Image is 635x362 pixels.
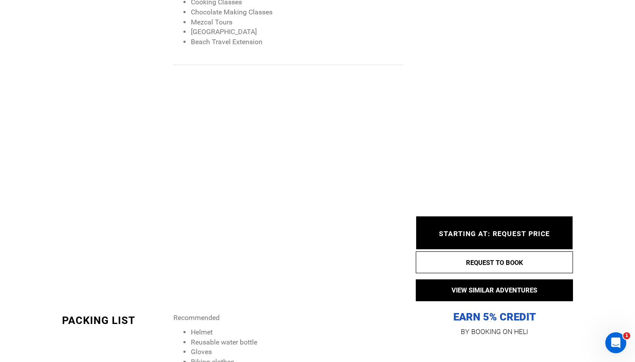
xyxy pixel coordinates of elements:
li: Gloves [191,347,403,357]
span: STARTING AT: REQUEST PRICE [439,230,550,238]
p: BY BOOKING ON HELI [416,326,573,338]
li: Beach Travel Extension [191,37,403,47]
li: Helmet [191,327,403,338]
li: Chocolate Making Classes [191,7,403,17]
button: VIEW SIMILAR ADVENTURES [416,279,573,301]
p: Recommended [173,313,403,323]
li: Mezcal Tours [191,17,403,28]
button: REQUEST TO BOOK [416,251,573,273]
p: EARN 5% CREDIT [416,223,573,324]
span: 1 [623,332,630,339]
div: PACKING LIST [62,313,167,328]
li: Reusable water bottle [191,338,403,348]
iframe: Intercom live chat [605,332,626,353]
li: [GEOGRAPHIC_DATA] [191,27,403,37]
